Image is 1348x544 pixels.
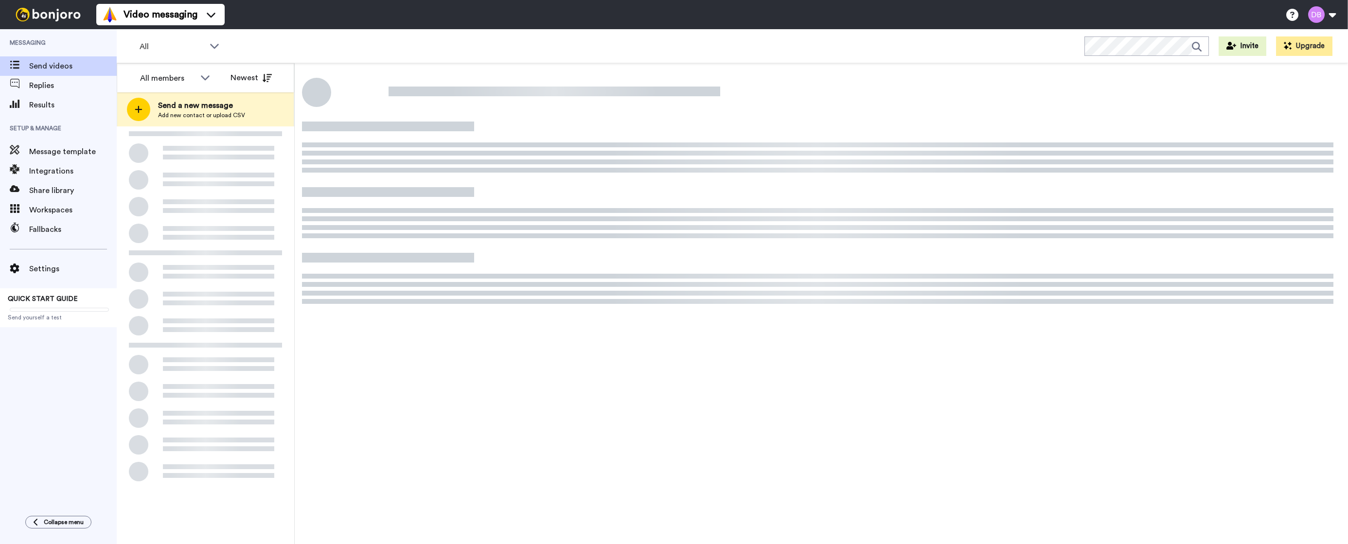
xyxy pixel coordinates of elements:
span: Message template [29,146,117,158]
span: Results [29,99,117,111]
span: Workspaces [29,204,117,216]
span: Send a new message [158,100,245,111]
span: Send yourself a test [8,314,109,321]
span: Integrations [29,165,117,177]
span: Video messaging [124,8,197,21]
button: Invite [1219,36,1266,56]
span: Settings [29,263,117,275]
span: Send videos [29,60,117,72]
span: Collapse menu [44,518,84,526]
button: Collapse menu [25,516,91,528]
span: QUICK START GUIDE [8,296,78,302]
button: Upgrade [1276,36,1332,56]
span: Add new contact or upload CSV [158,111,245,119]
span: All [140,41,205,53]
img: vm-color.svg [102,7,118,22]
span: Fallbacks [29,224,117,235]
span: Replies [29,80,117,91]
img: bj-logo-header-white.svg [12,8,85,21]
div: All members [140,72,195,84]
span: Share library [29,185,117,196]
button: Newest [223,68,279,88]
